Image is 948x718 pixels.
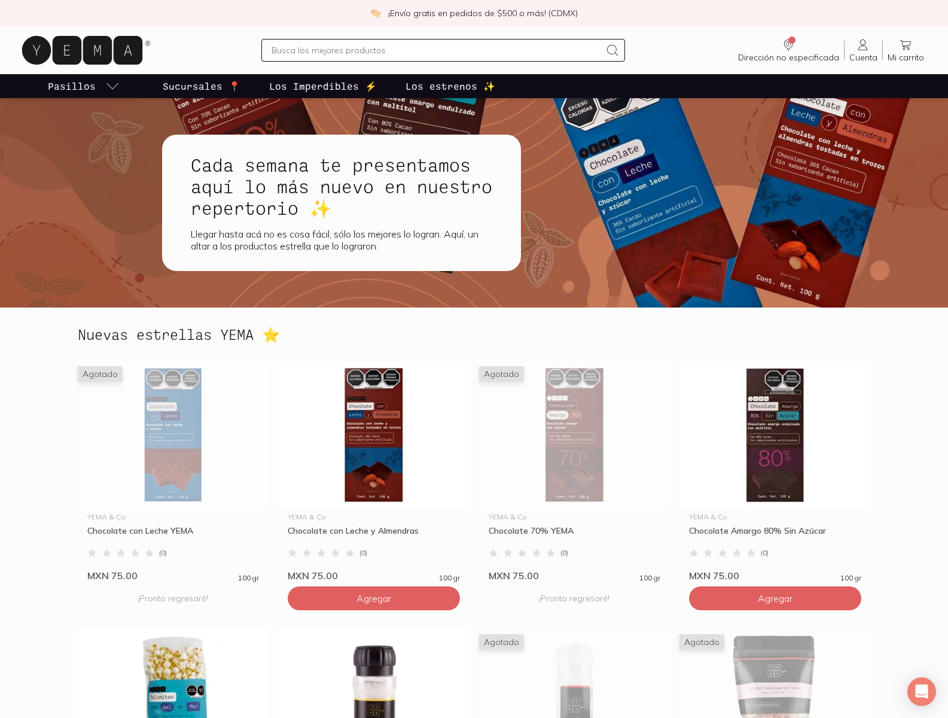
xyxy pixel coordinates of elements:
[406,79,495,93] p: Los estrenos ✨
[888,52,924,63] span: Mi carrito
[758,592,792,604] span: Agregar
[489,586,661,610] p: ¡Pronto regresaré!
[87,513,260,521] div: YEMA & Co
[159,549,167,556] span: ( 0 )
[191,154,492,218] h1: Cada semana te presentamos aquí lo más nuevo en nuestro repertorio ✨
[679,361,871,509] img: Chocolate Amargo 80% Sin Azúcar
[87,525,260,547] div: Chocolate con Leche YEMA
[479,361,670,582] a: Chocolate 70% YEMAAgotadoYEMA & CoChocolate 70% YEMA(0)MXN 75.00100 gr
[356,592,391,604] span: Agregar
[78,366,123,382] span: Agotado
[689,513,861,521] div: YEMA & Co
[489,513,661,521] div: YEMA & Co
[269,79,377,93] p: Los Imperdibles ⚡️
[45,74,122,98] a: pasillo-todos-link
[403,74,498,98] a: Los estrenos ✨
[78,361,269,509] img: Chocolate con Leche YEMA
[267,74,379,98] a: Los Imperdibles ⚡️
[738,52,839,63] span: Dirección no especificada
[278,361,470,582] a: Chocolate con Leche y AlmendrasYEMA & CoChocolate con Leche y Almendras(0)MXN 75.00100 gr
[761,549,769,556] span: ( 0 )
[359,549,367,556] span: ( 0 )
[48,79,96,93] p: Pasillos
[689,525,861,547] div: Chocolate Amargo 80% Sin Azúcar
[288,513,460,521] div: YEMA & Co
[288,586,460,610] button: Agregar
[162,135,559,271] a: Cada semana te presentamos aquí lo más nuevo en nuestro repertorio ✨Llegar hasta acá no es cosa f...
[370,8,381,19] img: check
[489,570,539,582] span: MXN 75.00
[689,570,739,582] span: MXN 75.00
[489,525,661,547] div: Chocolate 70% YEMA
[883,38,929,63] a: Mi carrito
[679,634,724,650] span: Agotado
[479,634,524,650] span: Agotado
[388,7,578,19] p: ¡Envío gratis en pedidos de $500 o más! (CDMX)
[272,43,600,57] input: Busca los mejores productos
[733,38,844,63] a: Dirección no especificada
[840,574,861,582] span: 100 gr
[87,586,260,610] p: ¡Pronto regresaré!
[439,574,460,582] span: 100 gr
[689,586,861,610] button: Agregar
[87,570,138,582] span: MXN 75.00
[78,361,269,582] a: Chocolate con Leche YEMAAgotadoYEMA & CoChocolate con Leche YEMA(0)MXN 75.00100 gr
[288,570,338,582] span: MXN 75.00
[160,74,243,98] a: Sucursales 📍
[78,327,280,342] h2: Nuevas estrellas YEMA ⭐️
[288,525,460,547] div: Chocolate con Leche y Almendras
[845,38,882,63] a: Cuenta
[479,361,670,509] img: Chocolate 70% YEMA
[278,361,470,509] img: Chocolate con Leche y Almendras
[191,228,492,252] div: Llegar hasta acá no es cosa fácil, sólo los mejores lo logran. Aquí, un altar a los productos est...
[679,361,871,582] a: Chocolate Amargo 80% Sin AzúcarYEMA & CoChocolate Amargo 80% Sin Azúcar(0)MXN 75.00100 gr
[479,366,524,382] span: Agotado
[639,574,660,582] span: 100 gr
[849,52,877,63] span: Cuenta
[238,574,259,582] span: 100 gr
[163,79,240,93] p: Sucursales 📍
[560,549,568,556] span: ( 0 )
[907,677,936,706] div: Open Intercom Messenger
